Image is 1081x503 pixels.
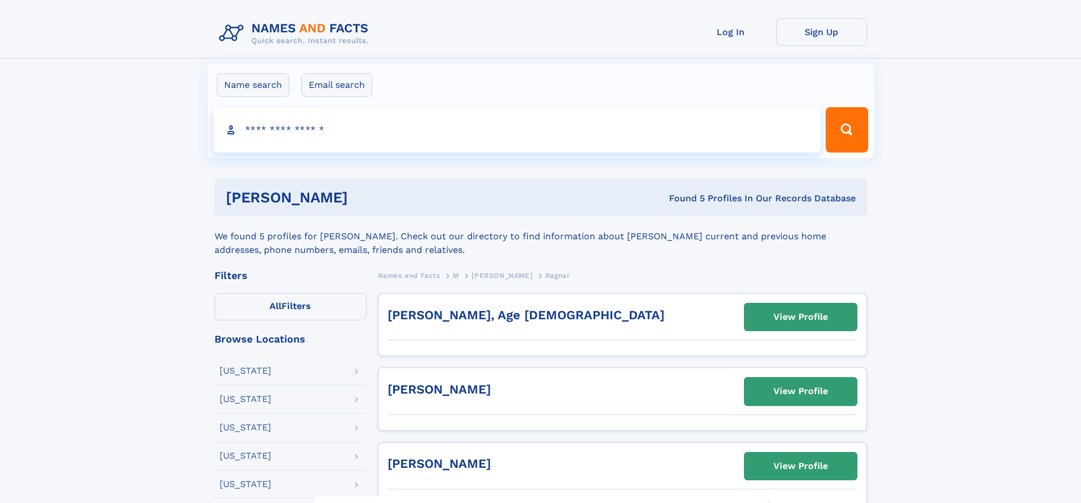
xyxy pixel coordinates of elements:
label: Filters [214,293,367,320]
span: All [270,301,281,311]
label: Email search [301,73,372,97]
label: Name search [217,73,289,97]
a: Sign Up [776,18,867,46]
a: [PERSON_NAME] [472,268,532,282]
div: [US_STATE] [220,423,271,432]
span: M [453,272,459,280]
h1: [PERSON_NAME] [226,191,508,205]
div: We found 5 profiles for [PERSON_NAME]. Check out our directory to find information about [PERSON_... [214,216,867,257]
div: [US_STATE] [220,480,271,489]
a: View Profile [744,378,857,405]
div: View Profile [773,453,828,479]
div: View Profile [773,378,828,404]
div: Found 5 Profiles In Our Records Database [508,192,856,205]
a: Names and Facts [378,268,440,282]
div: [US_STATE] [220,395,271,404]
a: [PERSON_NAME] [388,382,491,396]
div: View Profile [773,304,828,330]
span: [PERSON_NAME] [472,272,532,280]
div: Filters [214,270,367,281]
div: [US_STATE] [220,451,271,460]
div: Browse Locations [214,334,367,344]
div: [US_STATE] [220,366,271,375]
img: Logo Names and Facts [214,18,378,49]
span: Ragnar [545,272,570,280]
button: Search Button [826,107,868,153]
a: M [453,268,459,282]
input: search input [213,107,821,153]
a: Log In [685,18,776,46]
a: View Profile [744,303,857,331]
a: [PERSON_NAME], Age [DEMOGRAPHIC_DATA] [388,308,664,322]
a: View Profile [744,453,857,480]
a: [PERSON_NAME] [388,456,491,471]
